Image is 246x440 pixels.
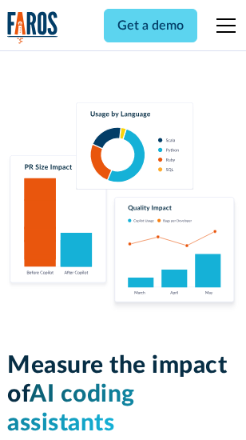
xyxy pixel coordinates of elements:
span: AI coding assistants [7,382,135,435]
img: Charts tracking GitHub Copilot's usage and impact on velocity and quality [7,102,239,313]
a: home [7,11,58,44]
a: Get a demo [104,9,197,42]
div: menu [207,6,239,45]
h1: Measure the impact of [7,351,239,438]
img: Logo of the analytics and reporting company Faros. [7,11,58,44]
